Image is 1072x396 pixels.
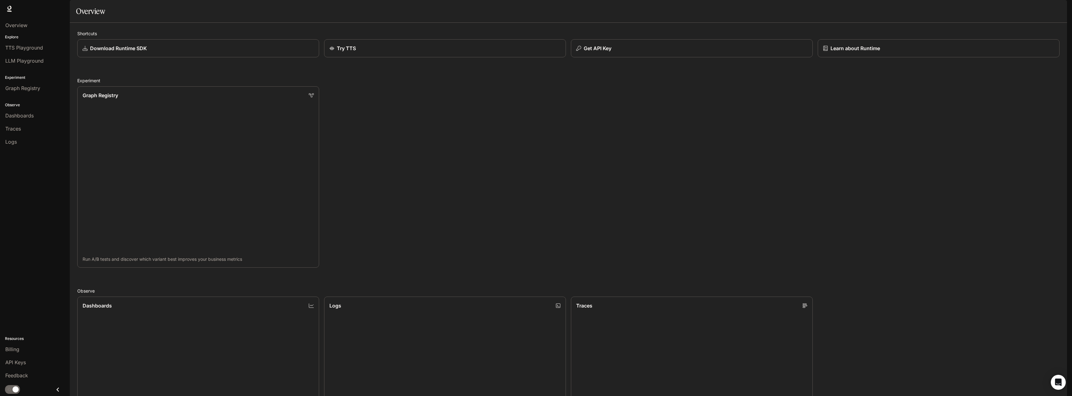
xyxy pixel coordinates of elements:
a: Try TTS [324,39,566,57]
button: Get API Key [571,39,813,57]
p: Logs [329,302,341,309]
p: Get API Key [584,45,611,52]
p: Graph Registry [83,92,118,99]
h2: Observe [77,288,1060,294]
p: Dashboards [83,302,112,309]
a: Graph RegistryRun A/B tests and discover which variant best improves your business metrics [77,86,319,268]
p: Traces [576,302,592,309]
h2: Experiment [77,77,1060,84]
div: Open Intercom Messenger [1051,375,1066,390]
p: Try TTS [337,45,356,52]
p: Download Runtime SDK [90,45,147,52]
a: Download Runtime SDK [77,39,319,57]
h1: Overview [76,5,105,17]
h2: Shortcuts [77,30,1060,37]
p: Run A/B tests and discover which variant best improves your business metrics [83,256,314,262]
p: Learn about Runtime [830,45,880,52]
a: Learn about Runtime [818,39,1060,57]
